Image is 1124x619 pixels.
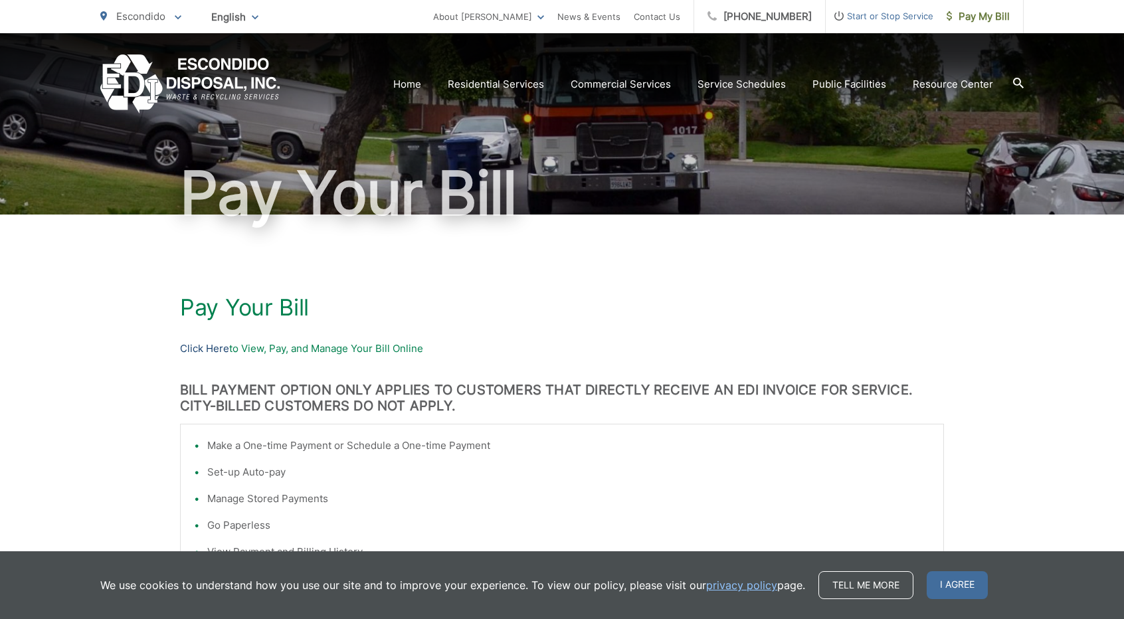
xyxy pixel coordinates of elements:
[207,491,930,507] li: Manage Stored Payments
[393,76,421,92] a: Home
[100,160,1024,226] h1: Pay Your Bill
[180,341,229,357] a: Click Here
[100,54,280,114] a: EDCD logo. Return to the homepage.
[947,9,1010,25] span: Pay My Bill
[207,544,930,560] li: View Payment and Billing History
[571,76,671,92] a: Commercial Services
[116,10,165,23] span: Escondido
[207,464,930,480] li: Set-up Auto-pay
[433,9,544,25] a: About [PERSON_NAME]
[207,438,930,454] li: Make a One-time Payment or Schedule a One-time Payment
[812,76,886,92] a: Public Facilities
[448,76,544,92] a: Residential Services
[180,341,944,357] p: to View, Pay, and Manage Your Bill Online
[557,9,620,25] a: News & Events
[100,577,805,593] p: We use cookies to understand how you use our site and to improve your experience. To view our pol...
[698,76,786,92] a: Service Schedules
[634,9,680,25] a: Contact Us
[201,5,268,29] span: English
[180,382,944,414] h3: BILL PAYMENT OPTION ONLY APPLIES TO CUSTOMERS THAT DIRECTLY RECEIVE AN EDI INVOICE FOR SERVICE. C...
[207,517,930,533] li: Go Paperless
[180,294,944,321] h1: Pay Your Bill
[706,577,777,593] a: privacy policy
[818,571,913,599] a: Tell me more
[913,76,993,92] a: Resource Center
